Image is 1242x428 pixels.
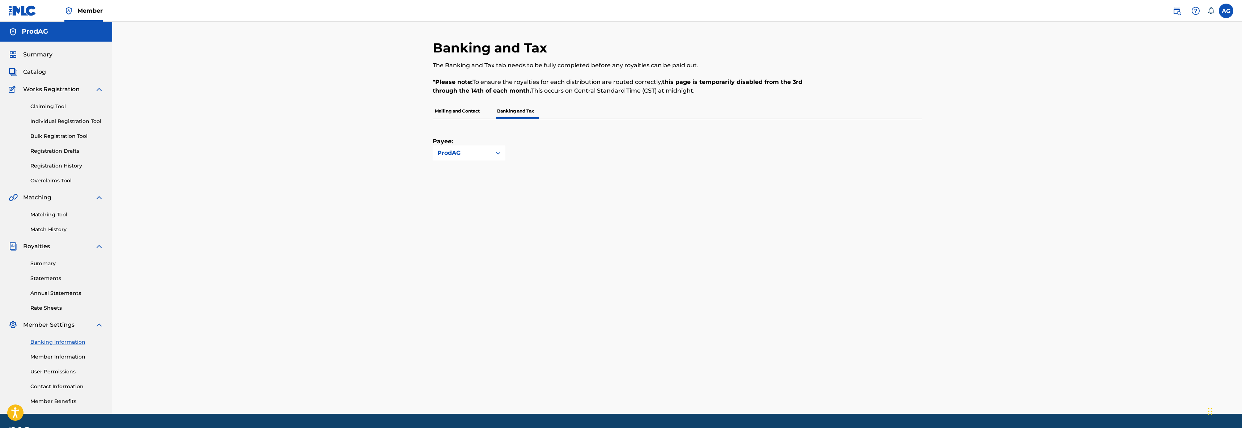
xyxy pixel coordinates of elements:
a: Matching Tool [30,211,103,219]
span: Summary [23,50,52,59]
div: Drag [1208,401,1212,422]
iframe: Tipalti Iframe [433,184,904,257]
a: Contact Information [30,383,103,390]
iframe: Resource Center [1222,296,1242,354]
a: CatalogCatalog [9,68,46,76]
strong: *Please note: [433,79,472,85]
div: Notifications [1207,7,1215,14]
img: MLC Logo [9,5,37,16]
p: To ensure the royalties for each distribution are routed correctly, This occurs on Central Standa... [433,78,809,95]
iframe: Chat Widget [1206,393,1242,428]
strong: this page is temporarily disabled from the 3rd through the 14th of each month. [433,79,802,94]
a: Claiming Tool [30,103,103,110]
span: Royalties [23,242,50,251]
a: Banking Information [30,338,103,346]
label: Payee: [433,137,469,146]
a: Overclaims Tool [30,177,103,185]
h2: Banking and Tax [433,40,551,56]
img: Catalog [9,68,17,76]
img: search [1173,7,1181,15]
a: Member Benefits [30,398,103,405]
span: Member [77,7,103,15]
p: Banking and Tax [495,103,536,119]
a: Bulk Registration Tool [30,132,103,140]
div: ProdAG [437,149,487,157]
img: Accounts [9,27,17,36]
span: Member Settings [23,321,75,329]
a: User Permissions [30,368,103,376]
a: Registration History [30,162,103,170]
img: help [1191,7,1200,15]
img: expand [95,321,103,329]
img: Matching [9,193,18,202]
img: Member Settings [9,321,17,329]
a: Registration Drafts [30,147,103,155]
img: Summary [9,50,17,59]
img: expand [95,242,103,251]
a: SummarySummary [9,50,52,59]
a: Public Search [1170,4,1184,18]
div: User Menu [1219,4,1233,18]
span: Works Registration [23,85,80,94]
p: Mailing and Contact [433,103,482,119]
img: Top Rightsholder [64,7,73,15]
a: Rate Sheets [30,304,103,312]
a: Statements [30,275,103,282]
h5: ProdAG [22,27,48,36]
span: Catalog [23,68,46,76]
img: expand [95,85,103,94]
a: Annual Statements [30,289,103,297]
img: expand [95,193,103,202]
a: Individual Registration Tool [30,118,103,125]
div: Help [1188,4,1203,18]
img: Royalties [9,242,17,251]
a: Member Information [30,353,103,361]
p: The Banking and Tax tab needs to be fully completed before any royalties can be paid out. [433,61,809,70]
img: Works Registration [9,85,18,94]
a: Match History [30,226,103,233]
span: Matching [23,193,51,202]
a: Summary [30,260,103,267]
